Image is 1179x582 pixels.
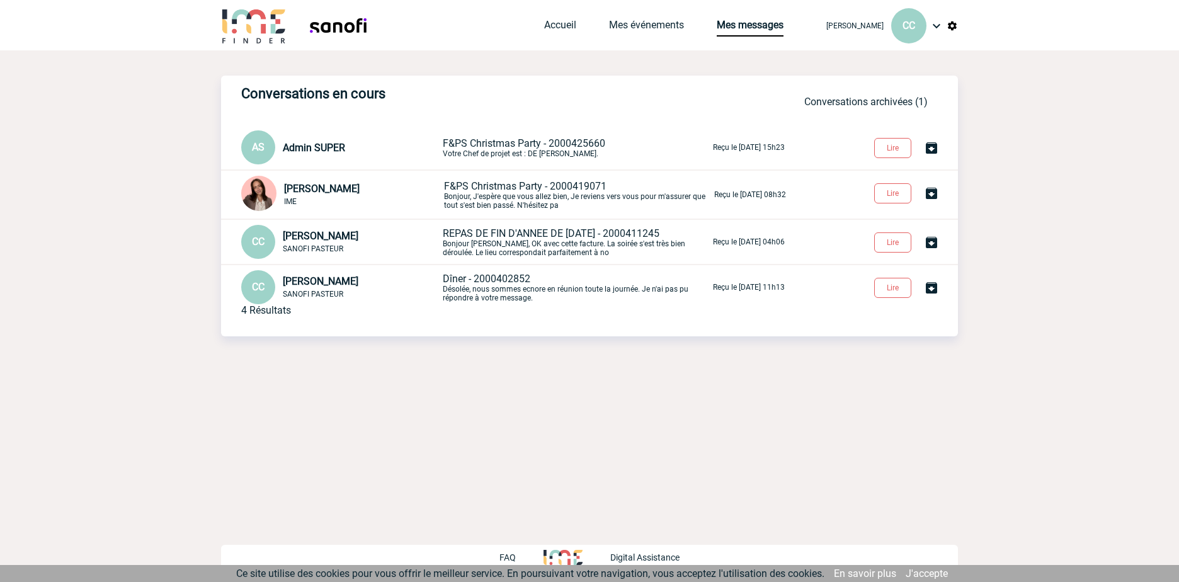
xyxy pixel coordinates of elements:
[610,552,680,562] p: Digital Assistance
[241,304,291,316] div: 4 Résultats
[252,236,265,248] span: CC
[443,273,710,302] p: Désolée, nous sommes ecnore en réunion toute la journée. Je n'ai pas pu répondre à votre message.
[713,283,785,292] p: Reçu le [DATE] 11h13
[717,19,783,37] a: Mes messages
[241,176,276,211] img: 94396-3.png
[444,180,712,210] p: Bonjour, J'espère que vous allez bien, Je reviens vers vous pour m'assurer que tout s'est bien pa...
[864,281,924,293] a: Lire
[443,137,710,158] p: Votre Chef de projet est : DE [PERSON_NAME].
[874,138,911,158] button: Lire
[283,275,358,287] span: [PERSON_NAME]
[241,176,441,214] div: Conversation privée : Client - Agence
[283,290,343,299] span: SANOFI PASTEUR
[874,278,911,298] button: Lire
[443,273,530,285] span: Dîner - 2000402852
[236,568,824,579] span: Ce site utilise des cookies pour vous offrir le meilleur service. En poursuivant votre navigation...
[804,96,928,108] a: Conversations archivées (1)
[874,183,911,203] button: Lire
[609,19,684,37] a: Mes événements
[241,86,619,101] h3: Conversations en cours
[499,551,544,562] a: FAQ
[864,141,924,153] a: Lire
[443,227,659,239] span: REPAS DE FIN D'ANNEE DE [DATE] - 2000411245
[283,142,345,154] span: Admin SUPER
[241,225,440,259] div: Conversation privée : Client - Agence
[903,20,915,31] span: CC
[443,137,605,149] span: F&PS Christmas Party - 2000425660
[924,140,939,156] img: Archiver la conversation
[924,186,939,201] img: Archiver la conversation
[714,190,786,199] p: Reçu le [DATE] 08h32
[864,186,924,198] a: Lire
[284,197,297,206] span: IME
[241,140,785,152] a: AS Admin SUPER F&PS Christmas Party - 2000425660Votre Chef de projet est : DE [PERSON_NAME]. Reçu...
[252,281,265,293] span: CC
[283,230,358,242] span: [PERSON_NAME]
[544,550,583,565] img: http://www.idealmeetingsevents.fr/
[826,21,884,30] span: [PERSON_NAME]
[221,8,287,43] img: IME-Finder
[906,568,948,579] a: J'accepte
[241,280,785,292] a: CC [PERSON_NAME] SANOFI PASTEUR Dîner - 2000402852Désolée, nous sommes ecnore en réunion toute la...
[924,280,939,295] img: Archiver la conversation
[713,143,785,152] p: Reçu le [DATE] 15h23
[444,180,607,192] span: F&PS Christmas Party - 2000419071
[834,568,896,579] a: En savoir plus
[544,19,576,37] a: Accueil
[713,237,785,246] p: Reçu le [DATE] 04h06
[252,141,265,153] span: AS
[241,130,440,164] div: Conversation privée : Client - Agence
[499,552,516,562] p: FAQ
[874,232,911,253] button: Lire
[443,227,710,257] p: Bonjour [PERSON_NAME], OK avec cette facture. La soirée s'est très bien déroulée. Le lieu corresp...
[283,244,343,253] span: SANOFI PASTEUR
[241,188,786,200] a: [PERSON_NAME] IME F&PS Christmas Party - 2000419071Bonjour, J'espère que vous allez bien, Je revi...
[924,235,939,250] img: Archiver la conversation
[284,183,360,195] span: [PERSON_NAME]
[241,235,785,247] a: CC [PERSON_NAME] SANOFI PASTEUR REPAS DE FIN D'ANNEE DE [DATE] - 2000411245Bonjour [PERSON_NAME],...
[241,270,440,304] div: Conversation privée : Client - Agence
[864,236,924,248] a: Lire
